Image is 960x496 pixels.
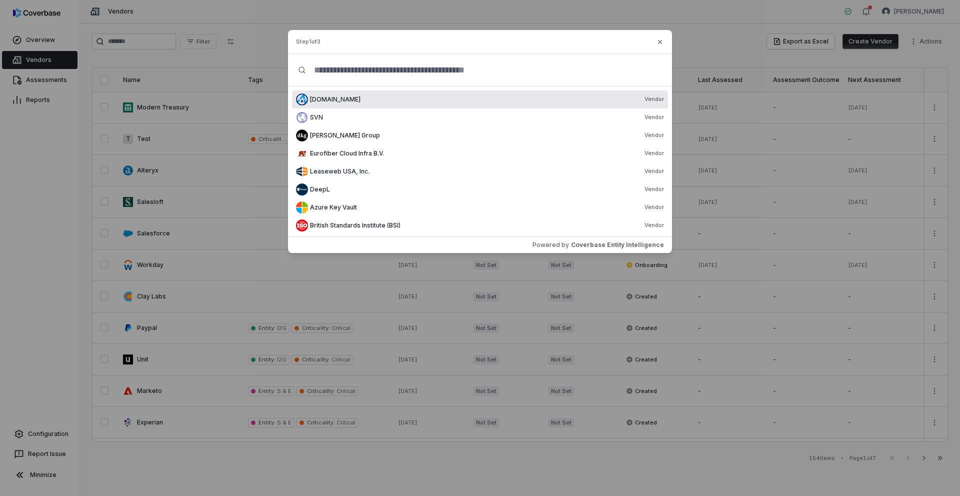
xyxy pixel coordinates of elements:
span: Vendor [644,149,664,157]
img: faviconV2 [296,147,308,159]
span: British Standards Institute (BSI) [310,221,400,229]
img: faviconV2 [296,129,308,141]
img: faviconV2 [296,111,308,123]
span: [PERSON_NAME] Group [310,131,380,139]
span: Azure Key Vault [310,203,357,211]
span: Vendor [644,221,664,229]
span: SVN [310,113,323,121]
span: Vendor [644,167,664,175]
span: Coverbase Entity Intelligence [571,241,664,249]
span: Vendor [644,203,664,211]
span: [DOMAIN_NAME] [310,95,360,103]
span: Vendor [644,131,664,139]
span: Leaseweb USA, Inc. [310,167,369,175]
img: faviconV2 [296,93,308,105]
img: faviconV2 [296,219,308,231]
span: Vendor [644,185,664,193]
div: Suggestions [288,86,672,236]
img: faviconV2 [296,201,308,213]
span: Eurofiber Cloud Infra B.V. [310,149,384,157]
span: Vendor [644,95,664,103]
span: Step 1 of 3 [296,38,320,45]
img: faviconV2 [296,183,308,195]
span: Powered by [532,241,569,249]
img: faviconV2 [296,165,308,177]
span: Vendor [644,113,664,121]
span: DeepL [310,185,330,193]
